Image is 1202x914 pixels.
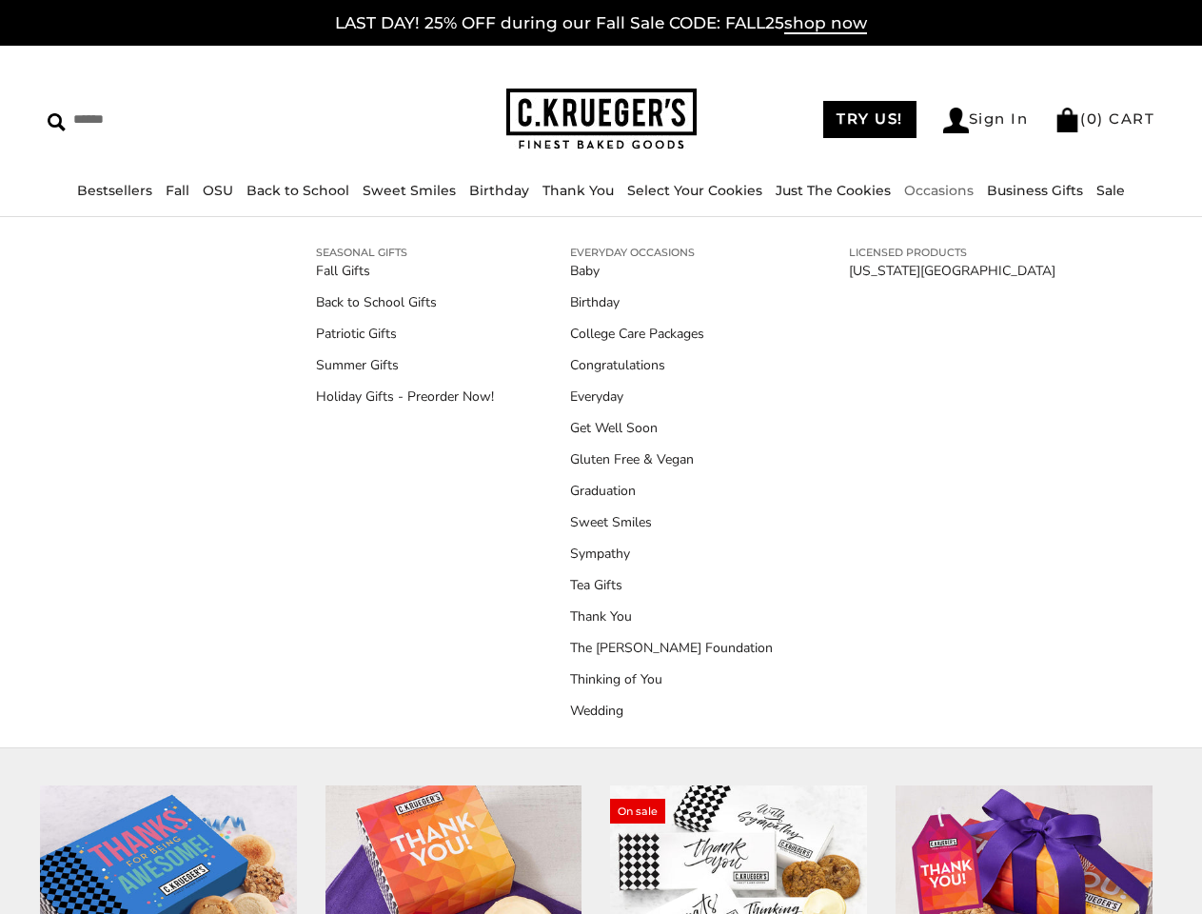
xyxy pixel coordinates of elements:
[15,842,197,899] iframe: Sign Up via Text for Offers
[48,105,301,134] input: Search
[506,89,697,150] img: C.KRUEGER'S
[570,387,773,407] a: Everyday
[627,182,762,199] a: Select Your Cookies
[316,261,494,281] a: Fall Gifts
[570,512,773,532] a: Sweet Smiles
[776,182,891,199] a: Just The Cookies
[1054,108,1080,132] img: Bag
[77,182,152,199] a: Bestsellers
[570,638,773,658] a: The [PERSON_NAME] Foundation
[610,799,665,824] span: On sale
[570,575,773,595] a: Tea Gifts
[316,324,494,344] a: Patriotic Gifts
[987,182,1083,199] a: Business Gifts
[316,292,494,312] a: Back to School Gifts
[570,292,773,312] a: Birthday
[1096,182,1125,199] a: Sale
[48,113,66,131] img: Search
[246,182,349,199] a: Back to School
[570,669,773,689] a: Thinking of You
[570,701,773,721] a: Wedding
[570,355,773,375] a: Congratulations
[570,606,773,626] a: Thank You
[570,261,773,281] a: Baby
[904,182,974,199] a: Occasions
[849,244,1055,261] a: LICENSED PRODUCTS
[166,182,189,199] a: Fall
[316,387,494,407] a: Holiday Gifts - Preorder Now!
[784,13,867,34] span: shop now
[823,101,916,138] a: TRY US!
[943,108,1029,133] a: Sign In
[469,182,529,199] a: Birthday
[849,261,1055,281] a: [US_STATE][GEOGRAPHIC_DATA]
[570,324,773,344] a: College Care Packages
[943,108,969,133] img: Account
[203,182,233,199] a: OSU
[316,355,494,375] a: Summer Gifts
[570,244,773,261] a: EVERYDAY OCCASIONS
[570,418,773,438] a: Get Well Soon
[1054,109,1154,128] a: (0) CART
[316,244,494,261] a: SEASONAL GIFTS
[542,182,614,199] a: Thank You
[570,449,773,469] a: Gluten Free & Vegan
[570,481,773,501] a: Graduation
[363,182,456,199] a: Sweet Smiles
[570,544,773,564] a: Sympathy
[1087,109,1098,128] span: 0
[335,13,867,34] a: LAST DAY! 25% OFF during our Fall Sale CODE: FALL25shop now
